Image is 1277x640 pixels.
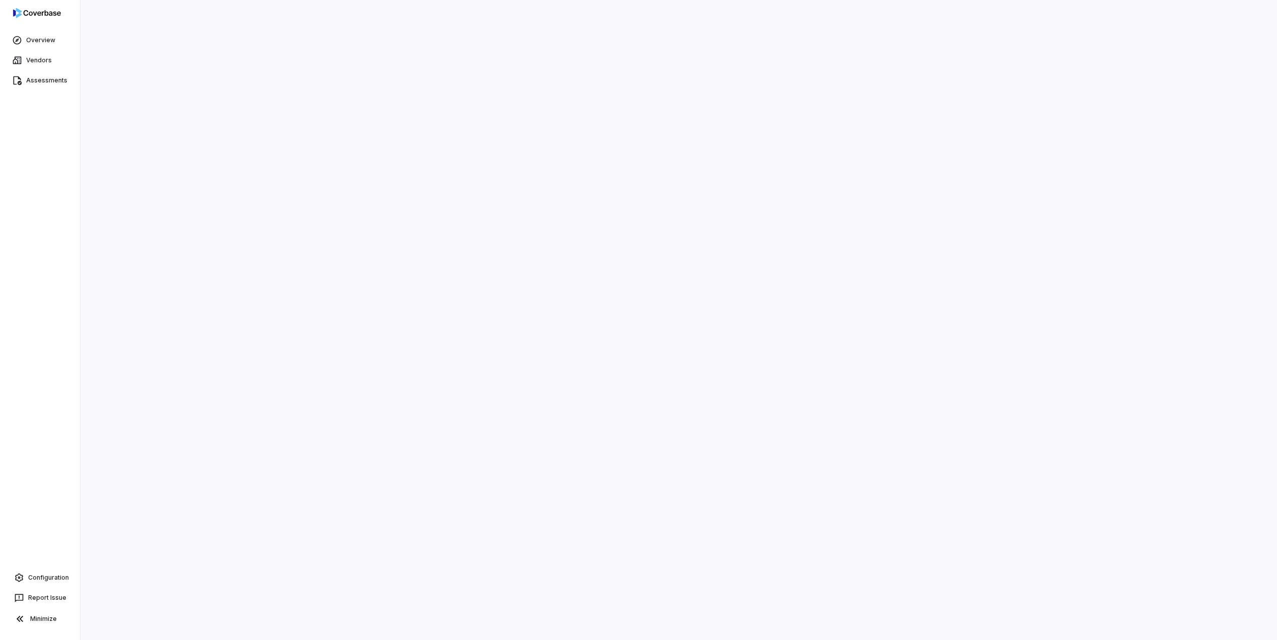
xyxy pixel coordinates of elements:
a: Assessments [2,71,78,89]
a: Vendors [2,51,78,69]
button: Report Issue [4,589,76,607]
a: Overview [2,31,78,49]
a: Configuration [4,569,76,587]
button: Minimize [4,609,76,629]
img: logo-D7KZi-bG.svg [13,8,61,18]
